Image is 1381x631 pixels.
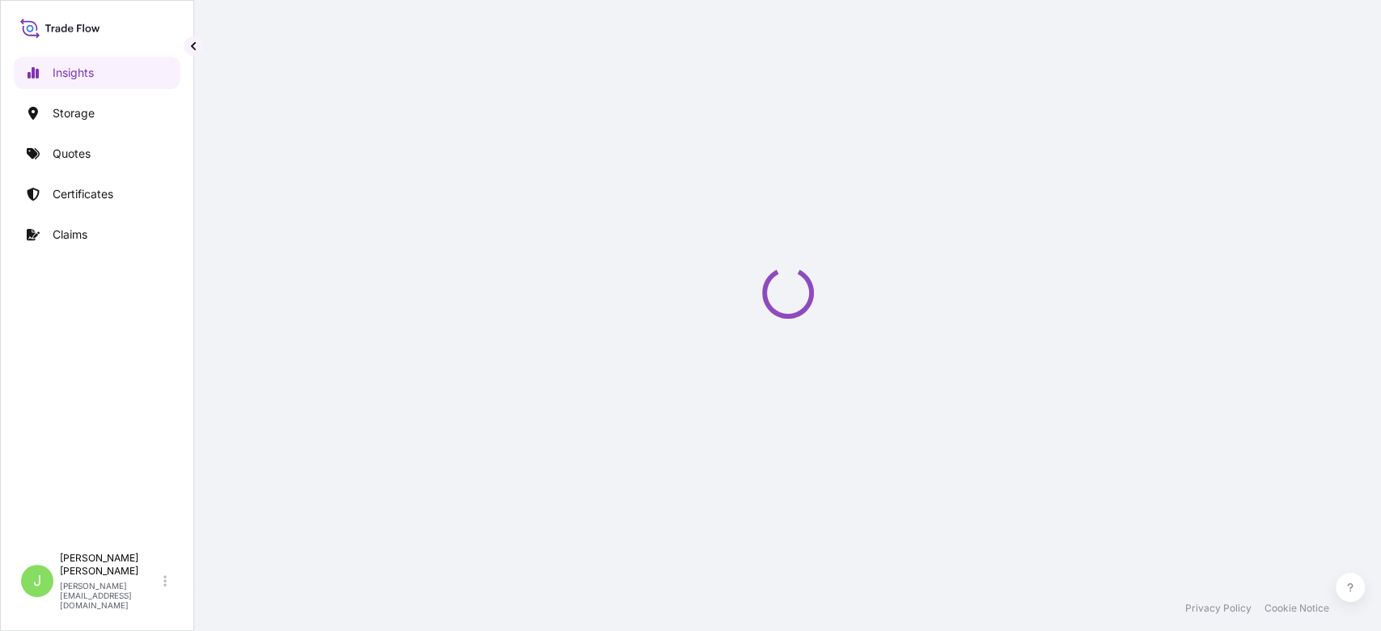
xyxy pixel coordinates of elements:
[14,138,180,170] a: Quotes
[60,552,160,578] p: [PERSON_NAME] [PERSON_NAME]
[14,57,180,89] a: Insights
[1185,602,1252,615] a: Privacy Policy
[14,218,180,251] a: Claims
[53,65,94,81] p: Insights
[53,146,91,162] p: Quotes
[1265,602,1329,615] a: Cookie Notice
[53,227,87,243] p: Claims
[14,97,180,129] a: Storage
[60,581,160,610] p: [PERSON_NAME][EMAIL_ADDRESS][DOMAIN_NAME]
[53,186,113,202] p: Certificates
[14,178,180,210] a: Certificates
[33,573,41,589] span: J
[53,105,95,121] p: Storage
